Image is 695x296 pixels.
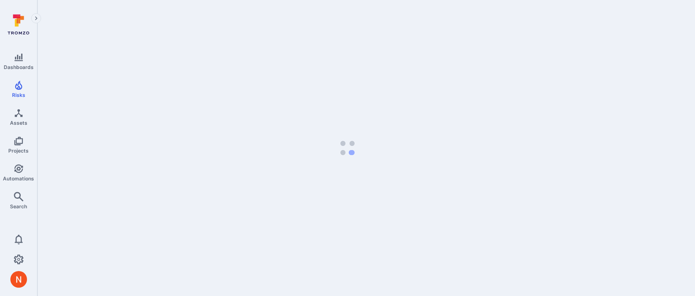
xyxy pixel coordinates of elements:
[8,148,29,154] span: Projects
[3,175,34,182] span: Automations
[10,120,27,126] span: Assets
[12,92,25,98] span: Risks
[4,64,34,70] span: Dashboards
[10,271,27,288] img: ACg8ocIprwjrgDQnDsNSk9Ghn5p5-B8DpAKWoJ5Gi9syOE4K59tr4Q=s96-c
[10,203,27,210] span: Search
[31,13,41,23] button: Expand navigation menu
[10,271,27,288] div: Neeren Patki
[33,15,39,22] i: Expand navigation menu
